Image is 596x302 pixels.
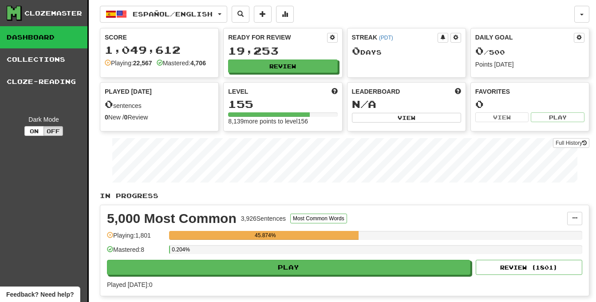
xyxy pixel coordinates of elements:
div: 155 [228,99,337,110]
div: Day s [352,45,461,57]
div: 8,139 more points to level 156 [228,117,337,126]
div: Clozemaster [24,9,82,18]
strong: 0 [105,114,108,121]
button: Review (1801) [476,260,582,275]
span: 0 [475,44,484,57]
div: 5,000 Most Common [107,212,237,225]
button: Add sentence to collection [254,6,272,23]
div: Streak [352,33,438,42]
a: Full History [553,138,589,148]
button: Off [43,126,63,136]
button: Play [531,112,584,122]
strong: 0 [124,114,128,121]
div: New / Review [105,113,214,122]
button: Play [107,260,470,275]
div: Ready for Review [228,33,327,42]
span: Level [228,87,248,96]
span: N/A [352,98,376,110]
span: Leaderboard [352,87,400,96]
button: More stats [276,6,294,23]
button: View [475,112,529,122]
strong: 22,567 [133,60,152,67]
div: Mastered: 8 [107,245,165,260]
span: 0 [352,44,360,57]
div: Playing: 1,801 [107,231,165,246]
div: Playing: [105,59,152,68]
div: Mastered: [157,59,206,68]
a: (PDT) [379,35,393,41]
button: Search sentences [232,6,249,23]
div: Dark Mode [7,115,81,124]
span: Score more points to level up [332,87,338,96]
p: In Progress [100,191,589,200]
div: 3,926 Sentences [241,214,286,223]
div: Points [DATE] [475,60,584,69]
span: Español / English [133,10,213,18]
button: Review [228,60,337,73]
button: On [24,126,44,136]
span: Played [DATE]: 0 [107,281,152,288]
div: Score [105,33,214,42]
div: 0 [475,99,584,110]
div: 19,253 [228,45,337,56]
span: Played [DATE] [105,87,152,96]
div: Favorites [475,87,584,96]
button: View [352,113,461,123]
span: Open feedback widget [6,290,74,299]
div: Daily Goal [475,33,574,43]
span: / 500 [475,48,505,56]
strong: 4,706 [190,60,206,67]
button: Español/English [100,6,227,23]
div: 1,049,612 [105,44,214,56]
button: Most Common Words [290,214,347,223]
span: 0 [105,98,113,110]
div: 45.874% [172,231,359,240]
div: sentences [105,99,214,110]
span: This week in points, UTC [455,87,461,96]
